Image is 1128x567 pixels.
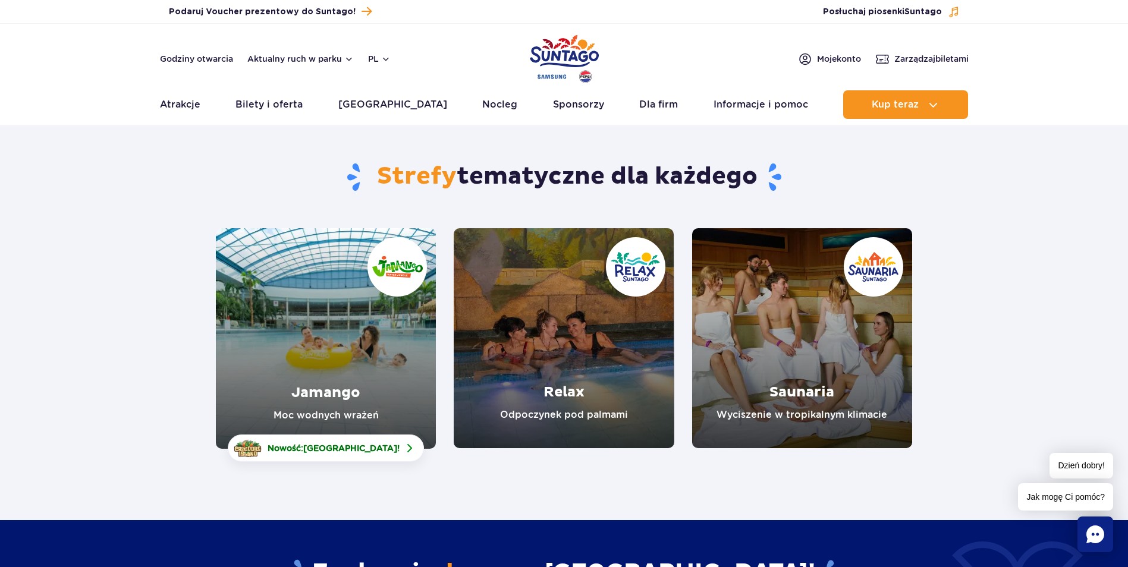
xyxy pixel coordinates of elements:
span: Moje konto [817,53,861,65]
a: [GEOGRAPHIC_DATA] [338,90,447,119]
a: Zarządzajbiletami [875,52,969,66]
a: Jamango [216,228,436,449]
a: Godziny otwarcia [160,53,233,65]
a: Dla firm [639,90,678,119]
a: Relax [454,228,674,448]
span: Suntago [904,8,942,16]
button: pl [368,53,391,65]
div: Chat [1077,516,1113,552]
a: Mojekonto [798,52,861,66]
span: Posłuchaj piosenki [823,6,942,18]
span: Nowość: ! [268,442,400,454]
span: Kup teraz [872,99,919,110]
span: [GEOGRAPHIC_DATA] [303,443,397,453]
a: Podaruj Voucher prezentowy do Suntago! [169,4,372,20]
span: Podaruj Voucher prezentowy do Suntago! [169,6,356,18]
a: Nowość:[GEOGRAPHIC_DATA]! [228,434,424,462]
button: Posłuchaj piosenkiSuntago [823,6,960,18]
span: Zarządzaj biletami [894,53,969,65]
h1: tematyczne dla każdego [216,162,912,193]
span: Strefy [377,162,457,191]
span: Dzień dobry! [1050,453,1113,478]
a: Informacje i pomoc [714,90,808,119]
a: Saunaria [692,228,912,448]
a: Bilety i oferta [235,90,303,119]
button: Aktualny ruch w parku [247,54,354,64]
button: Kup teraz [843,90,968,119]
a: Atrakcje [160,90,200,119]
a: Sponsorzy [553,90,604,119]
a: Nocleg [482,90,517,119]
span: Jak mogę Ci pomóc? [1018,483,1113,511]
a: Park of Poland [530,30,599,84]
